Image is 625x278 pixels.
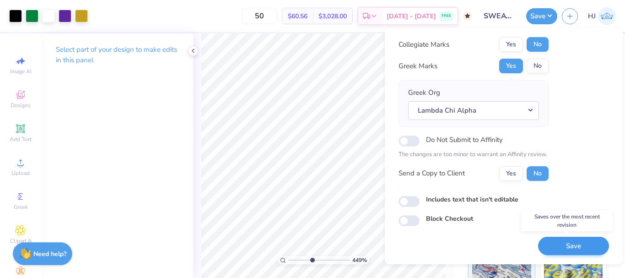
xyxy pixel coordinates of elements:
[399,150,549,159] p: The changes are too minor to warrant an Affinity review.
[477,7,522,25] input: Untitled Design
[588,7,616,25] a: HJ
[288,11,307,21] span: $60.56
[408,101,539,120] button: Lambda Chi Alpha
[521,210,613,231] div: Saves over the most recent revision
[5,237,37,252] span: Clipart & logos
[499,59,523,73] button: Yes
[526,8,557,24] button: Save
[588,11,596,22] span: HJ
[14,203,28,211] span: Greek
[399,39,449,50] div: Collegiate Marks
[33,250,66,258] strong: Need help?
[399,168,465,179] div: Send a Copy to Client
[399,61,437,71] div: Greek Marks
[408,87,440,98] label: Greek Org
[352,256,367,264] span: 449 %
[426,195,518,204] label: Includes text that isn't editable
[598,7,616,25] img: Hughe Josh Cabanete
[10,68,32,75] span: Image AI
[527,59,549,73] button: No
[499,37,523,52] button: Yes
[426,134,503,146] label: Do Not Submit to Affinity
[442,13,451,19] span: FREE
[527,166,549,181] button: No
[11,102,31,109] span: Designs
[318,11,347,21] span: $3,028.00
[527,37,549,52] button: No
[11,169,30,177] span: Upload
[387,11,436,21] span: [DATE] - [DATE]
[499,166,523,181] button: Yes
[538,237,609,256] button: Save
[242,8,277,24] input: – –
[56,44,178,65] p: Select part of your design to make edits in this panel
[10,136,32,143] span: Add Text
[426,214,473,223] label: Block Checkout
